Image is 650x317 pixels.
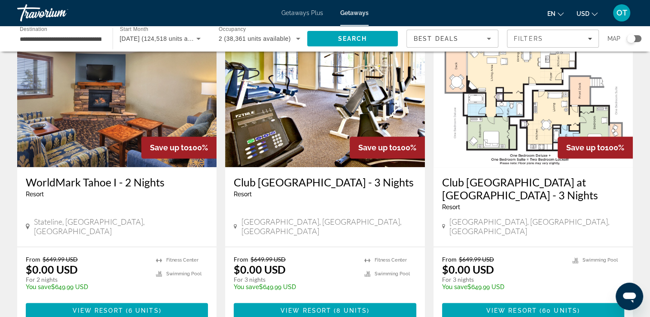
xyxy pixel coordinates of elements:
span: Destination [20,26,47,32]
span: View Resort [486,307,537,314]
p: $0.00 USD [234,263,286,276]
span: [DATE] (124,518 units available) [120,35,212,42]
button: Filters [507,30,599,48]
span: $649.99 USD [43,256,78,263]
span: $649.99 USD [459,256,494,263]
button: Change currency [577,7,598,20]
span: ( ) [537,307,580,314]
a: Getaways [340,9,369,16]
span: Start Month [120,27,148,32]
p: $649.99 USD [442,283,564,290]
span: ( ) [331,307,369,314]
a: Club [GEOGRAPHIC_DATA] - 3 Nights [234,176,416,189]
button: Search [307,31,398,46]
span: You save [442,283,467,290]
p: $0.00 USD [442,263,494,276]
span: USD [577,10,589,17]
button: User Menu [610,4,633,22]
a: Club [GEOGRAPHIC_DATA] at [GEOGRAPHIC_DATA] - 3 Nights [442,176,624,201]
a: WorldMark Tahoe I - 2 Nights [26,176,208,189]
img: WorldMark Tahoe I - 2 Nights [17,30,217,167]
div: 100% [350,137,425,158]
button: Change language [547,7,564,20]
p: $649.99 USD [26,283,147,290]
iframe: Button to launch messaging window [616,283,643,310]
span: View Resort [281,307,331,314]
p: $649.99 USD [234,283,355,290]
span: OT [616,9,627,17]
span: Save up to [566,143,605,152]
span: Resort [26,191,44,198]
span: Occupancy [219,27,246,32]
span: Swimming Pool [375,271,410,277]
span: You save [234,283,259,290]
span: Resort [442,204,460,210]
a: Getaways Plus [281,9,323,16]
span: Save up to [358,143,397,152]
p: For 3 nights [234,276,355,283]
span: 2 (38,361 units available) [219,35,291,42]
span: 60 units [542,307,577,314]
span: Best Deals [414,35,458,42]
span: Filters [514,35,543,42]
img: Club Wyndham Resort at Fairfield Glade - 3 Nights [433,30,633,167]
span: Search [338,35,367,42]
span: 6 units [128,307,159,314]
span: 8 units [336,307,367,314]
span: Save up to [150,143,189,152]
span: View Resort [73,307,123,314]
span: Fitness Center [375,257,407,263]
input: Select destination [20,34,101,44]
img: Club Wyndham Mountain Vista - 3 Nights [225,30,424,167]
span: Stateline, [GEOGRAPHIC_DATA], [GEOGRAPHIC_DATA] [34,217,208,236]
a: Travorium [17,2,103,24]
span: From [234,256,248,263]
div: 100% [558,137,633,158]
mat-select: Sort by [414,34,491,44]
p: For 2 nights [26,276,147,283]
span: Fitness Center [166,257,198,263]
p: $0.00 USD [26,263,78,276]
span: Resort [234,191,252,198]
span: From [442,256,457,263]
span: Swimming Pool [583,257,618,263]
span: Swimming Pool [166,271,201,277]
span: ( ) [123,307,162,314]
span: From [26,256,40,263]
span: en [547,10,555,17]
span: [GEOGRAPHIC_DATA], [GEOGRAPHIC_DATA], [GEOGRAPHIC_DATA] [449,217,624,236]
span: $649.99 USD [250,256,286,263]
span: Map [607,33,620,45]
div: 100% [141,137,217,158]
span: [GEOGRAPHIC_DATA], [GEOGRAPHIC_DATA], [GEOGRAPHIC_DATA] [241,217,416,236]
span: You save [26,283,51,290]
p: For 3 nights [442,276,564,283]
